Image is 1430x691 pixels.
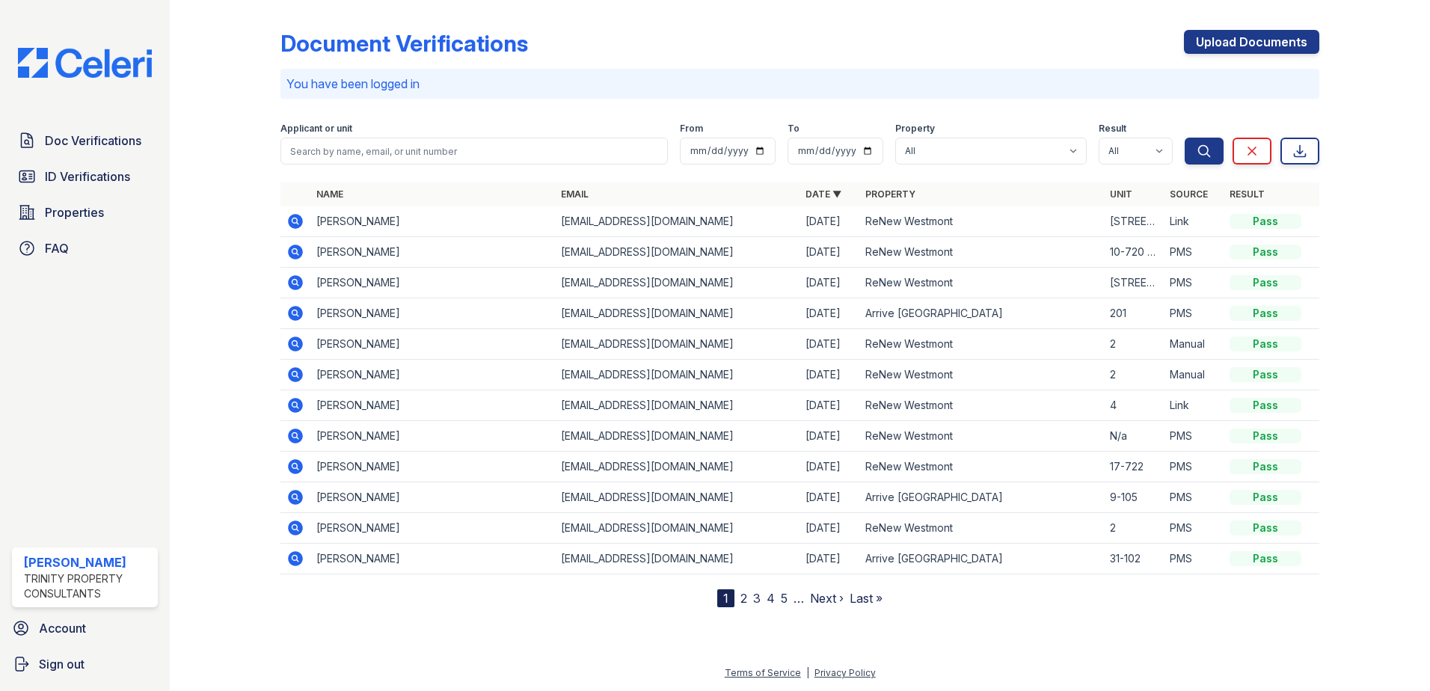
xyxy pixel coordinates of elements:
td: [DATE] [800,360,859,390]
p: You have been logged in [286,75,1313,93]
td: Arrive [GEOGRAPHIC_DATA] [859,544,1104,574]
div: Pass [1230,214,1301,229]
td: [EMAIL_ADDRESS][DOMAIN_NAME] [555,390,800,421]
td: PMS [1164,298,1224,329]
div: Pass [1230,245,1301,259]
td: PMS [1164,237,1224,268]
td: 10-720 apt 2 [1104,237,1164,268]
a: Unit [1110,188,1132,200]
td: [DATE] [800,452,859,482]
td: 2 [1104,360,1164,390]
td: [PERSON_NAME] [310,360,555,390]
td: ReNew Westmont [859,268,1104,298]
td: [EMAIL_ADDRESS][DOMAIN_NAME] [555,544,800,574]
td: [PERSON_NAME] [310,206,555,237]
div: Pass [1230,429,1301,443]
a: Result [1230,188,1265,200]
td: [PERSON_NAME] [310,298,555,329]
div: [PERSON_NAME] [24,553,152,571]
label: From [680,123,703,135]
td: [STREET_ADDRESS] [1104,268,1164,298]
a: Doc Verifications [12,126,158,156]
a: Name [316,188,343,200]
a: Sign out [6,649,164,679]
span: Account [39,619,86,637]
td: [DATE] [800,390,859,421]
div: Pass [1230,337,1301,351]
td: [PERSON_NAME] [310,544,555,574]
a: 5 [781,591,788,606]
td: Arrive [GEOGRAPHIC_DATA] [859,482,1104,513]
td: [EMAIL_ADDRESS][DOMAIN_NAME] [555,206,800,237]
td: ReNew Westmont [859,390,1104,421]
a: Upload Documents [1184,30,1319,54]
td: PMS [1164,268,1224,298]
span: … [794,589,804,607]
td: [PERSON_NAME] [310,482,555,513]
td: [DATE] [800,482,859,513]
td: PMS [1164,513,1224,544]
td: 9-105 [1104,482,1164,513]
td: Link [1164,206,1224,237]
td: 4 [1104,390,1164,421]
input: Search by name, email, or unit number [280,138,668,165]
td: Arrive [GEOGRAPHIC_DATA] [859,298,1104,329]
span: Sign out [39,655,85,673]
div: Pass [1230,459,1301,474]
a: Terms of Service [725,667,801,678]
span: Properties [45,203,104,221]
td: 17-722 [1104,452,1164,482]
label: To [788,123,800,135]
td: PMS [1164,544,1224,574]
div: Document Verifications [280,30,528,57]
label: Result [1099,123,1126,135]
td: [EMAIL_ADDRESS][DOMAIN_NAME] [555,237,800,268]
a: Account [6,613,164,643]
td: [DATE] [800,544,859,574]
a: Property [865,188,915,200]
td: [DATE] [800,268,859,298]
div: Pass [1230,306,1301,321]
td: ReNew Westmont [859,329,1104,360]
td: [PERSON_NAME] [310,268,555,298]
td: 201 [1104,298,1164,329]
div: Pass [1230,367,1301,382]
div: Pass [1230,520,1301,535]
div: Pass [1230,275,1301,290]
a: Properties [12,197,158,227]
div: Pass [1230,551,1301,566]
td: ReNew Westmont [859,237,1104,268]
td: 31-102 [1104,544,1164,574]
td: PMS [1164,421,1224,452]
label: Applicant or unit [280,123,352,135]
a: Source [1170,188,1208,200]
td: Manual [1164,329,1224,360]
td: 2 [1104,513,1164,544]
td: [EMAIL_ADDRESS][DOMAIN_NAME] [555,482,800,513]
div: Pass [1230,398,1301,413]
td: [PERSON_NAME] [310,421,555,452]
a: 2 [740,591,747,606]
td: [EMAIL_ADDRESS][DOMAIN_NAME] [555,421,800,452]
a: ID Verifications [12,162,158,191]
td: N/a [1104,421,1164,452]
td: [DATE] [800,421,859,452]
iframe: chat widget [1367,631,1415,676]
td: [EMAIL_ADDRESS][DOMAIN_NAME] [555,329,800,360]
td: Manual [1164,360,1224,390]
td: [EMAIL_ADDRESS][DOMAIN_NAME] [555,360,800,390]
span: FAQ [45,239,69,257]
label: Property [895,123,935,135]
td: ReNew Westmont [859,360,1104,390]
td: PMS [1164,482,1224,513]
img: CE_Logo_Blue-a8612792a0a2168367f1c8372b55b34899dd931a85d93a1a3d3e32e68fde9ad4.png [6,48,164,78]
td: ReNew Westmont [859,421,1104,452]
td: [DATE] [800,237,859,268]
td: [DATE] [800,298,859,329]
span: ID Verifications [45,168,130,185]
a: Last » [850,591,883,606]
td: [EMAIL_ADDRESS][DOMAIN_NAME] [555,268,800,298]
td: [EMAIL_ADDRESS][DOMAIN_NAME] [555,298,800,329]
div: | [806,667,809,678]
